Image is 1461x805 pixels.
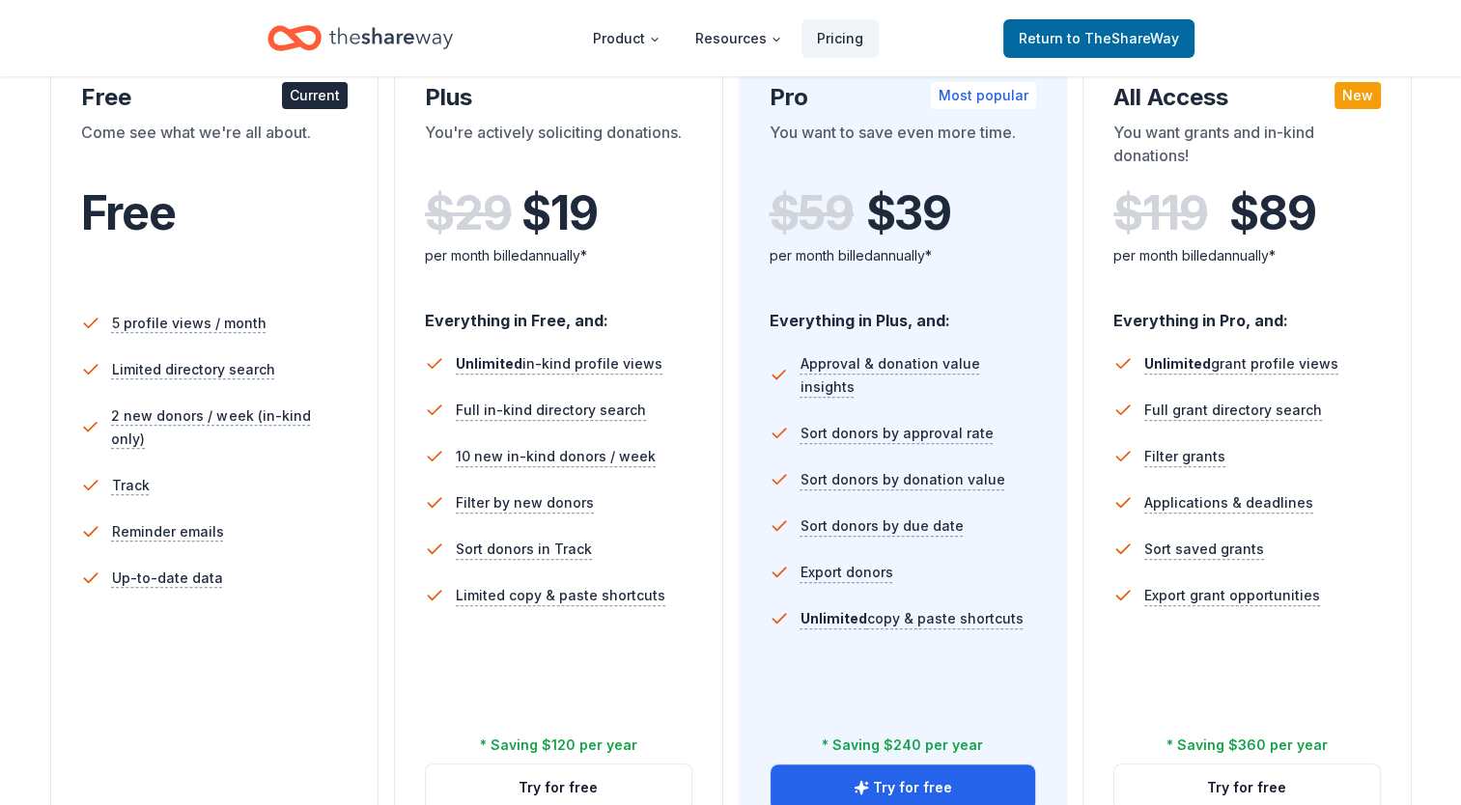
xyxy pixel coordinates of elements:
span: Applications & deadlines [1144,491,1313,514]
a: Home [267,15,453,61]
a: Pricing [801,19,879,58]
span: Approval & donation value insights [800,352,1036,399]
span: Up-to-date data [112,567,223,590]
span: to TheShareWay [1067,30,1179,46]
div: per month billed annually* [425,244,692,267]
div: You want grants and in-kind donations! [1113,121,1381,175]
div: Free [81,82,349,113]
span: copy & paste shortcuts [801,610,1024,626]
div: Current [282,82,348,109]
div: You're actively soliciting donations. [425,121,692,175]
button: Product [577,19,676,58]
div: * Saving $240 per year [822,734,983,757]
span: $ 19 [521,186,597,240]
span: $ 89 [1229,186,1315,240]
a: Returnto TheShareWay [1003,19,1194,58]
div: New [1335,82,1381,109]
div: Everything in Plus, and: [770,292,1037,333]
span: Sort donors in Track [456,538,592,561]
span: Unlimited [1144,355,1211,372]
span: Full in-kind directory search [456,399,646,422]
div: Most popular [931,82,1036,109]
span: Unlimited [801,610,867,626]
span: $ 39 [866,186,951,240]
div: per month billed annually* [1113,244,1381,267]
div: Pro [770,82,1037,113]
span: Reminder emails [112,520,224,543]
span: 2 new donors / week (in-kind only) [111,404,348,451]
span: Sort donors by donation value [801,468,1005,491]
span: Filter by new donors [456,491,594,514]
span: Return [1019,27,1179,50]
div: You want to save even more time. [770,121,1037,175]
span: Limited copy & paste shortcuts [456,584,665,607]
span: in-kind profile views [456,355,662,372]
span: Full grant directory search [1144,399,1322,422]
div: per month billed annually* [770,244,1037,267]
div: All Access [1113,82,1381,113]
span: Sort saved grants [1144,538,1264,561]
span: Limited directory search [112,358,275,381]
span: Free [81,184,176,241]
div: * Saving $120 per year [480,734,637,757]
div: Everything in Pro, and: [1113,292,1381,333]
span: grant profile views [1144,355,1338,372]
span: Export donors [801,561,893,584]
span: Unlimited [456,355,522,372]
span: 10 new in-kind donors / week [456,445,656,468]
span: 5 profile views / month [112,312,267,335]
span: Export grant opportunities [1144,584,1320,607]
button: Resources [680,19,798,58]
span: Track [112,474,150,497]
span: Sort donors by due date [801,514,964,538]
div: Everything in Free, and: [425,292,692,333]
div: Plus [425,82,692,113]
div: Come see what we're all about. [81,121,349,175]
nav: Main [577,15,879,61]
div: * Saving $360 per year [1166,734,1328,757]
span: Sort donors by approval rate [801,422,994,445]
span: Filter grants [1144,445,1225,468]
